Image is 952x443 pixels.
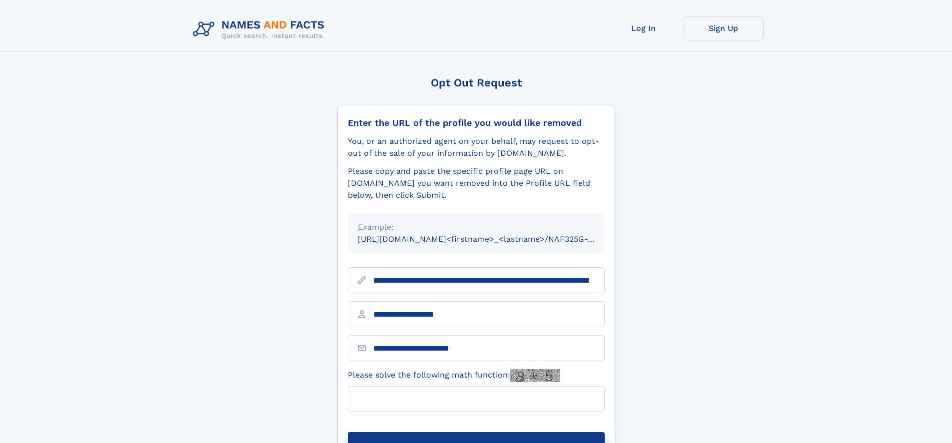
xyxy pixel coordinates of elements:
div: Enter the URL of the profile you would like removed [348,117,605,128]
small: [URL][DOMAIN_NAME]<firstname>_<lastname>/NAF325G-xxxxxxxx [358,234,624,244]
label: Please solve the following math function: [348,369,560,382]
div: Please copy and paste the specific profile page URL on [DOMAIN_NAME] you want removed into the Pr... [348,165,605,201]
a: Log In [604,16,684,40]
div: Example: [358,221,595,233]
a: Sign Up [684,16,764,40]
div: You, or an authorized agent on your behalf, may request to opt-out of the sale of your informatio... [348,135,605,159]
div: Opt Out Request [337,76,615,89]
img: Logo Names and Facts [189,16,333,43]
